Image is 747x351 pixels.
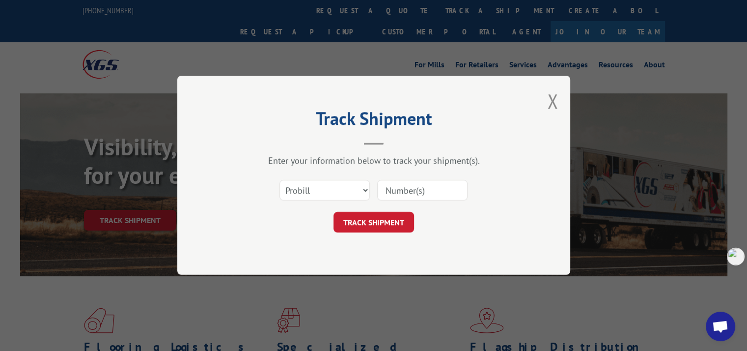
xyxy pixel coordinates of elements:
h2: Track Shipment [226,112,521,130]
button: Close modal [547,88,558,114]
button: TRACK SHIPMENT [333,212,414,233]
div: Open chat [706,312,735,341]
input: Number(s) [377,180,468,201]
div: Enter your information below to track your shipment(s). [226,155,521,167]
